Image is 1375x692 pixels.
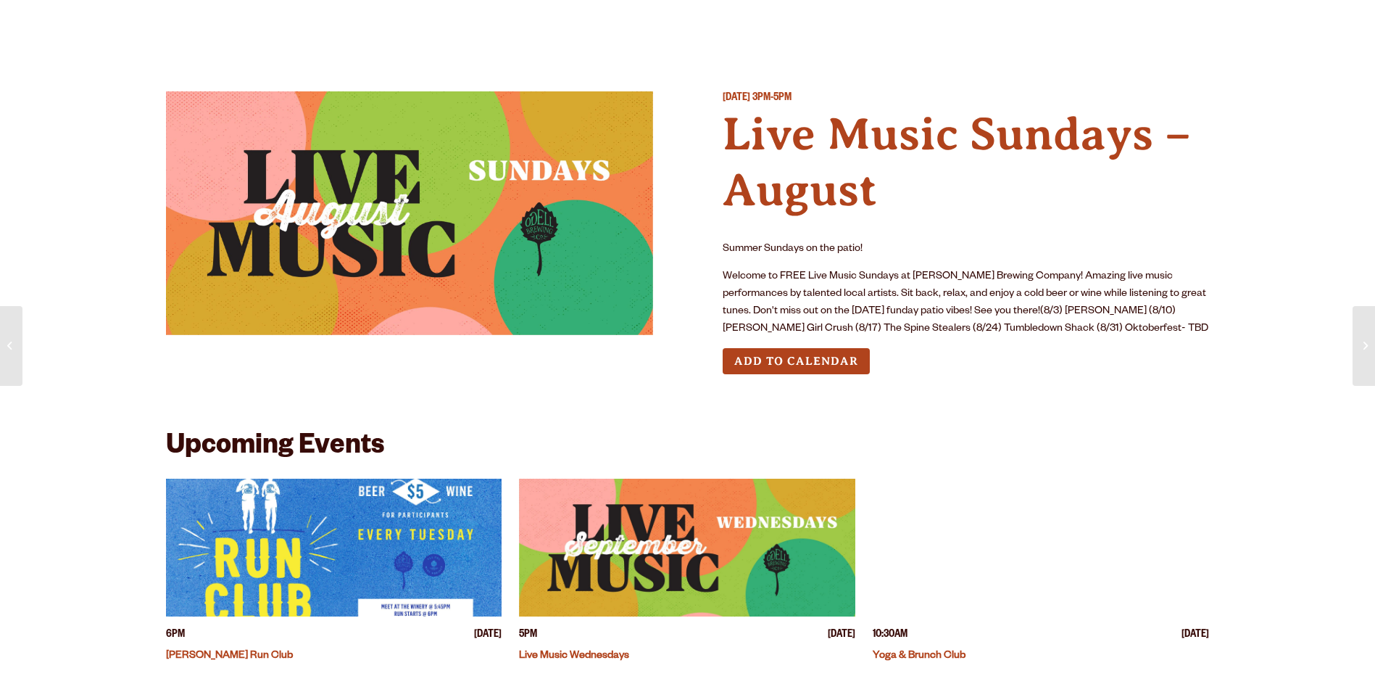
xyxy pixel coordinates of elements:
[166,628,185,643] span: 6PM
[519,628,537,643] span: 5PM
[828,628,855,643] span: [DATE]
[945,18,999,30] span: Impact
[189,18,225,30] span: Beer
[300,18,380,30] span: Taprooms
[873,628,907,643] span: 10:30AM
[446,9,504,42] a: Gear
[723,107,1210,218] h4: Live Music Sundays – August
[1181,628,1209,643] span: [DATE]
[786,18,870,30] span: Our Story
[752,93,792,104] span: 3PM-5PM
[936,9,1008,42] a: Impact
[678,9,732,42] a: Odell Home
[571,18,629,30] span: Winery
[1074,18,1166,30] span: Beer Finder
[166,651,293,662] a: [PERSON_NAME] Run Club
[723,268,1210,338] p: Welcome to FREE Live Music Sundays at [PERSON_NAME] Brewing Company! Amazing live music performan...
[519,651,629,662] a: Live Music Wednesdays
[455,18,495,30] span: Gear
[1065,9,1175,42] a: Beer Finder
[873,479,1209,617] a: View event details
[562,9,639,42] a: Winery
[777,9,879,42] a: Our Story
[723,348,870,375] button: Add to Calendar
[474,628,502,643] span: [DATE]
[723,93,750,104] span: [DATE]
[723,241,1210,258] p: Summer Sundays on the patio!
[180,9,234,42] a: Beer
[873,651,965,662] a: Yoga & Brunch Club
[166,432,384,464] h2: Upcoming Events
[519,479,855,617] a: View event details
[291,9,389,42] a: Taprooms
[166,479,502,617] a: View event details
